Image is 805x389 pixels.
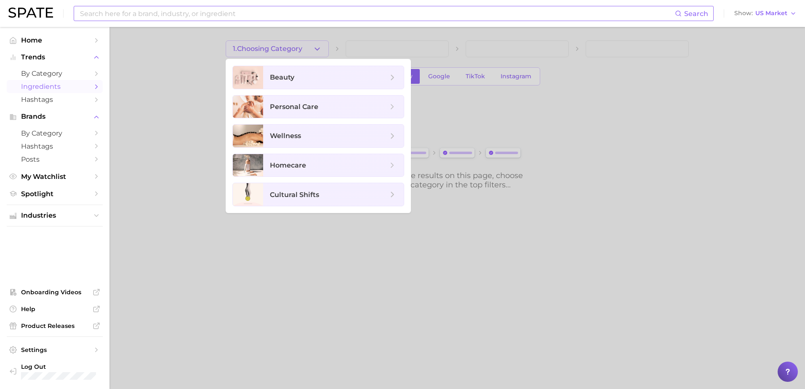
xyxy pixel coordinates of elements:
[7,303,103,315] a: Help
[7,110,103,123] button: Brands
[8,8,53,18] img: SPATE
[21,69,88,77] span: by Category
[7,153,103,166] a: Posts
[21,305,88,313] span: Help
[21,212,88,219] span: Industries
[7,209,103,222] button: Industries
[7,170,103,183] a: My Watchlist
[21,83,88,91] span: Ingredients
[7,140,103,153] a: Hashtags
[21,288,88,296] span: Onboarding Videos
[21,113,88,120] span: Brands
[270,191,319,199] span: cultural shifts
[21,190,88,198] span: Spotlight
[7,34,103,47] a: Home
[21,129,88,137] span: by Category
[7,320,103,332] a: Product Releases
[21,363,96,370] span: Log Out
[21,53,88,61] span: Trends
[7,51,103,64] button: Trends
[755,11,787,16] span: US Market
[21,346,88,354] span: Settings
[7,187,103,200] a: Spotlight
[7,80,103,93] a: Ingredients
[734,11,753,16] span: Show
[270,103,318,111] span: personal care
[21,155,88,163] span: Posts
[7,93,103,106] a: Hashtags
[21,142,88,150] span: Hashtags
[684,10,708,18] span: Search
[7,360,103,382] a: Log out. Currently logged in with e-mail kkruslak@solesence.com.
[7,127,103,140] a: by Category
[732,8,799,19] button: ShowUS Market
[270,73,294,81] span: beauty
[7,344,103,356] a: Settings
[226,59,411,213] ul: 1.Choosing Category
[7,67,103,80] a: by Category
[21,322,88,330] span: Product Releases
[270,161,306,169] span: homecare
[270,132,301,140] span: wellness
[21,173,88,181] span: My Watchlist
[7,286,103,298] a: Onboarding Videos
[79,6,675,21] input: Search here for a brand, industry, or ingredient
[21,36,88,44] span: Home
[21,96,88,104] span: Hashtags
